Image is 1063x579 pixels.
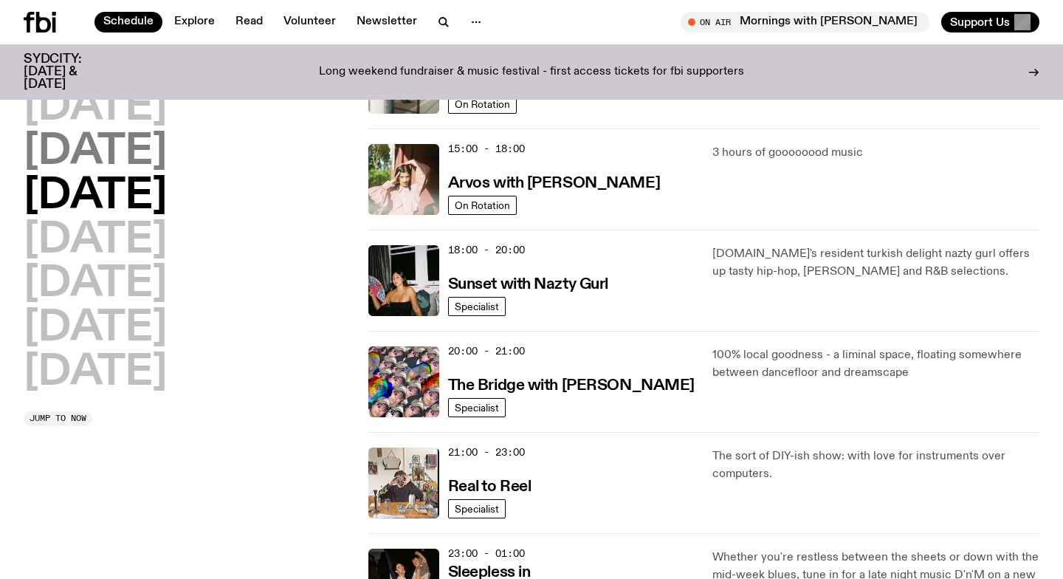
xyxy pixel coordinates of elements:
[275,12,345,32] a: Volunteer
[681,12,929,32] button: On AirMornings with [PERSON_NAME]
[448,173,660,191] a: Arvos with [PERSON_NAME]
[24,411,92,426] button: Jump to now
[455,402,499,413] span: Specialist
[448,196,517,215] a: On Rotation
[165,12,224,32] a: Explore
[448,277,608,292] h3: Sunset with Nazty Gurl
[448,479,531,495] h3: Real to Reel
[319,66,744,79] p: Long weekend fundraiser & music festival - first access tickets for fbi supporters
[24,87,167,129] button: [DATE]
[348,12,426,32] a: Newsletter
[448,95,517,114] a: On Rotation
[24,308,167,349] button: [DATE]
[448,499,506,518] a: Specialist
[448,243,525,257] span: 18:00 - 20:00
[448,378,695,394] h3: The Bridge with [PERSON_NAME]
[94,12,162,32] a: Schedule
[712,245,1039,281] p: [DOMAIN_NAME]'s resident turkish delight nazty gurl offers up tasty hip-hop, [PERSON_NAME] and R&...
[448,398,506,417] a: Specialist
[941,12,1039,32] button: Support Us
[448,344,525,358] span: 20:00 - 21:00
[455,98,510,109] span: On Rotation
[30,414,86,422] span: Jump to now
[448,445,525,459] span: 21:00 - 23:00
[24,352,167,394] button: [DATE]
[448,375,695,394] a: The Bridge with [PERSON_NAME]
[455,301,499,312] span: Specialist
[455,503,499,514] span: Specialist
[448,297,506,316] a: Specialist
[712,448,1039,483] p: The sort of DIY-ish show: with love for instruments over computers.
[368,448,439,518] img: Jasper Craig Adams holds a vintage camera to his eye, obscuring his face. He is wearing a grey ju...
[227,12,272,32] a: Read
[368,144,439,215] img: Maleeka stands outside on a balcony. She is looking at the camera with a serious expression, and ...
[24,131,167,173] button: [DATE]
[448,476,531,495] a: Real to Reel
[448,176,660,191] h3: Arvos with [PERSON_NAME]
[712,144,1039,162] p: 3 hours of goooooood music
[448,547,525,561] span: 23:00 - 01:00
[24,220,167,261] button: [DATE]
[24,176,167,217] button: [DATE]
[24,53,118,91] h3: SYDCITY: [DATE] & [DATE]
[455,199,510,210] span: On Rotation
[448,142,525,156] span: 15:00 - 18:00
[24,264,167,305] button: [DATE]
[712,346,1039,382] p: 100% local goodness - a liminal space, floating somewhere between dancefloor and dreamscape
[950,16,1010,29] span: Support Us
[448,274,608,292] a: Sunset with Nazty Gurl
